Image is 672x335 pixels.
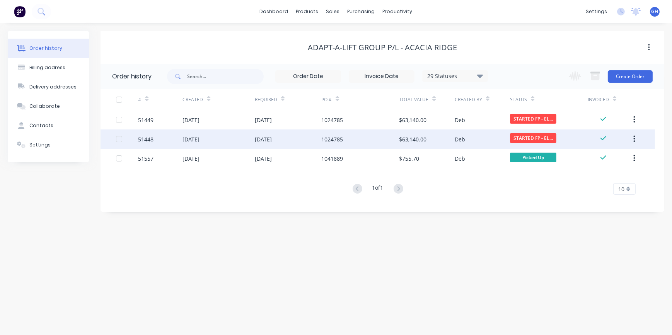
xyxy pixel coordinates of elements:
span: Picked Up [510,153,556,162]
div: 51557 [138,155,154,163]
div: [DATE] [182,155,200,163]
div: Deb [455,155,465,163]
div: Required [255,89,321,110]
div: ADAPT-A-LIFT GROUP P/L - ACACIA RIDGE [308,43,457,52]
div: Status [510,96,527,103]
div: 51449 [138,116,154,124]
button: Create Order [608,70,653,83]
div: PO # [321,96,332,103]
div: 1024785 [321,116,343,124]
div: Contacts [29,122,53,129]
div: Collaborate [29,103,60,110]
div: products [292,6,322,17]
div: $755.70 [399,155,419,163]
div: Order history [112,72,152,81]
div: # [138,96,141,103]
span: 10 [618,185,624,193]
div: [DATE] [255,155,272,163]
div: Invoiced [588,89,632,110]
input: Order Date [276,71,341,82]
div: 1024785 [321,135,343,143]
input: Invoice Date [349,71,414,82]
div: PO # [321,89,399,110]
div: $63,140.00 [399,116,426,124]
div: Invoiced [588,96,609,103]
a: dashboard [256,6,292,17]
button: Collaborate [8,97,89,116]
div: Status [510,89,588,110]
div: sales [322,6,344,17]
div: Deb [455,116,465,124]
div: Delivery addresses [29,83,77,90]
button: Billing address [8,58,89,77]
div: Created [182,89,255,110]
div: 29 Statuses [423,72,488,80]
div: productivity [379,6,416,17]
div: [DATE] [255,116,272,124]
img: Factory [14,6,26,17]
div: Billing address [29,64,65,71]
div: # [138,89,182,110]
div: 1041889 [321,155,343,163]
div: Created By [455,96,482,103]
button: Delivery addresses [8,77,89,97]
div: Total Value [399,89,455,110]
div: [DATE] [182,116,200,124]
div: Order history [29,45,62,52]
span: GH [652,8,658,15]
div: Required [255,96,277,103]
div: settings [582,6,611,17]
div: [DATE] [182,135,200,143]
div: Created By [455,89,510,110]
button: Contacts [8,116,89,135]
input: Search... [187,69,264,84]
span: STARTED FP - EL... [510,114,556,124]
div: Deb [455,135,465,143]
div: 1 of 1 [372,184,384,195]
div: Settings [29,141,51,148]
div: 51448 [138,135,154,143]
div: $63,140.00 [399,135,426,143]
div: purchasing [344,6,379,17]
div: Created [182,96,203,103]
div: Total Value [399,96,428,103]
button: Order history [8,39,89,58]
div: [DATE] [255,135,272,143]
button: Settings [8,135,89,155]
span: STARTED FP - EL... [510,133,556,143]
